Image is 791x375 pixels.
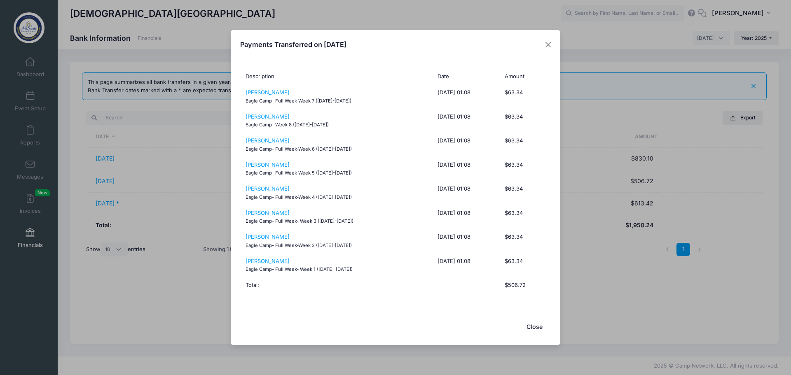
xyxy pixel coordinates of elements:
[433,69,501,85] th: Date
[246,122,329,128] small: Eagle Camp- Week 8 ([DATE]-[DATE])
[240,277,433,293] th: Total:
[246,98,351,104] small: Eagle Camp- Full Week-Week 7 ([DATE]-[DATE])
[433,205,501,229] td: [DATE] 01:08
[246,170,352,176] small: Eagle Camp- Full Week-Week 5 ([DATE]-[DATE])
[246,233,290,240] a: [PERSON_NAME]
[501,205,551,229] td: $63.34
[246,137,290,144] a: [PERSON_NAME]
[433,109,501,133] td: [DATE] 01:08
[246,194,352,200] small: Eagle Camp- Full Week-Week 4 ([DATE]-[DATE])
[246,218,353,224] small: Eagle Camp- Full Week- Week 3 ([DATE]-[DATE])
[501,277,551,293] th: $506.72
[501,157,551,181] td: $63.34
[433,157,501,181] td: [DATE] 01:08
[433,229,501,254] td: [DATE] 01:08
[501,109,551,133] td: $63.34
[240,69,433,85] th: Description
[501,69,551,85] th: Amount
[246,266,353,272] small: Eagle Camp- Full Week- Week 1 ([DATE]-[DATE])
[246,185,290,192] a: [PERSON_NAME]
[246,113,290,120] a: [PERSON_NAME]
[246,258,290,264] a: [PERSON_NAME]
[433,133,501,157] td: [DATE] 01:08
[518,318,551,335] button: Close
[246,210,290,216] a: [PERSON_NAME]
[433,181,501,205] td: [DATE] 01:08
[501,229,551,254] td: $63.34
[246,89,290,95] a: [PERSON_NAME]
[246,242,352,248] small: Eagle Camp- Full Week-Week 2 ([DATE]-[DATE])
[501,253,551,277] td: $63.34
[501,85,551,109] td: $63.34
[501,133,551,157] td: $63.34
[246,146,352,152] small: Eagle Camp- Full Week-Week 6 ([DATE]-[DATE])
[541,37,556,52] button: Close
[501,181,551,205] td: $63.34
[433,253,501,277] td: [DATE] 01:08
[246,161,290,168] a: [PERSON_NAME]
[433,85,501,109] td: [DATE] 01:08
[240,40,346,49] h4: Payments Transferred on [DATE]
